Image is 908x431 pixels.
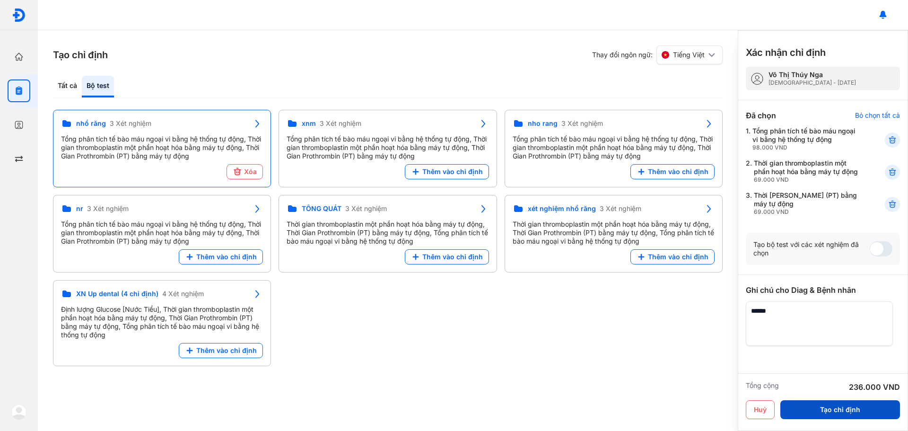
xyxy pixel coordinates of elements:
div: Ghi chú cho Diag & Bệnh nhân [746,284,900,296]
span: nho rang [528,119,558,128]
button: Thêm vào chỉ định [179,249,263,264]
span: 3 Xét nghiệm [561,119,603,128]
span: Thêm vào chỉ định [422,167,483,176]
div: Đã chọn [746,110,776,121]
div: Võ Thị Thúy Nga [768,70,856,79]
div: 2. [746,159,862,184]
div: 69.000 VND [754,176,862,184]
div: Tổng phân tích tế bào máu ngoại vi bằng hệ thống tự động, Thời gian thromboplastin một phần hoạt ... [61,135,263,160]
span: 4 Xét nghiệm [162,290,204,298]
button: Thêm vào chỉ định [405,249,489,264]
button: Thêm vào chỉ định [179,343,263,358]
span: 3 Xét nghiệm [600,204,641,213]
span: Thêm vào chỉ định [196,346,257,355]
span: TỔNG QUÁT [302,204,341,213]
button: Thêm vào chỉ định [630,164,715,179]
button: Thêm vào chỉ định [405,164,489,179]
h3: Tạo chỉ định [53,48,108,62]
div: Thời gian thromboplastin một phần hoạt hóa bằng máy tự động, Thời Gian Prothrombin (PT) bằng máy ... [513,220,715,246]
div: 1. [746,127,862,151]
span: Thêm vào chỉ định [648,253,708,261]
h3: Xác nhận chỉ định [746,46,826,59]
span: nhổ răng [76,119,106,128]
img: logo [11,405,26,420]
div: [DEMOGRAPHIC_DATA] - [DATE] [768,79,856,87]
div: Thời [PERSON_NAME] (PT) bằng máy tự động [754,191,862,216]
div: Thay đổi ngôn ngữ: [592,45,723,64]
span: nr [76,204,83,213]
div: Tạo bộ test với các xét nghiệm đã chọn [753,240,870,257]
div: 3. [746,191,862,216]
div: Bộ test [82,76,114,97]
span: xét nghiệm nhổ răng [528,204,596,213]
div: Tổng phân tích tế bào máu ngoại vi bằng hệ thống tự động [752,127,862,151]
div: Tổng phân tích tế bào máu ngoại vi bằng hệ thống tự động, Thời gian thromboplastin một phần hoạt ... [513,135,715,160]
span: Thêm vào chỉ định [422,253,483,261]
span: Thêm vào chỉ định [196,253,257,261]
div: Tổng phân tích tế bào máu ngoại vi bằng hệ thống tự động, Thời gian thromboplastin một phần hoạt ... [287,135,489,160]
button: Tạo chỉ định [780,400,900,419]
span: Xóa [244,167,257,176]
div: 69.000 VND [754,208,862,216]
span: 3 Xét nghiệm [345,204,387,213]
span: xnm [302,119,316,128]
div: Tổng phân tích tế bào máu ngoại vi bằng hệ thống tự động, Thời gian thromboplastin một phần hoạt ... [61,220,263,246]
span: 3 Xét nghiệm [110,119,151,128]
button: Thêm vào chỉ định [630,249,715,264]
div: Định lượng Glucose [Nước Tiểu], Thời gian thromboplastin một phần hoạt hóa bằng máy tự động, Thời... [61,305,263,339]
span: XN Up dental (4 chỉ định) [76,290,158,298]
span: Thêm vào chỉ định [648,167,708,176]
button: Xóa [227,164,263,179]
span: 3 Xét nghiệm [87,204,129,213]
button: Huỷ [746,400,775,419]
div: Tổng cộng [746,381,779,393]
span: 3 Xét nghiệm [320,119,361,128]
div: Bỏ chọn tất cả [855,111,900,120]
div: Tất cả [53,76,82,97]
span: Tiếng Việt [673,51,705,59]
img: logo [12,8,26,22]
div: 98.000 VND [752,144,862,151]
div: Thời gian thromboplastin một phần hoạt hóa bằng máy tự động, Thời Gian Prothrombin (PT) bằng máy ... [287,220,489,246]
div: 236.000 VND [849,381,900,393]
div: Thời gian thromboplastin một phần hoạt hóa bằng máy tự động [754,159,862,184]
